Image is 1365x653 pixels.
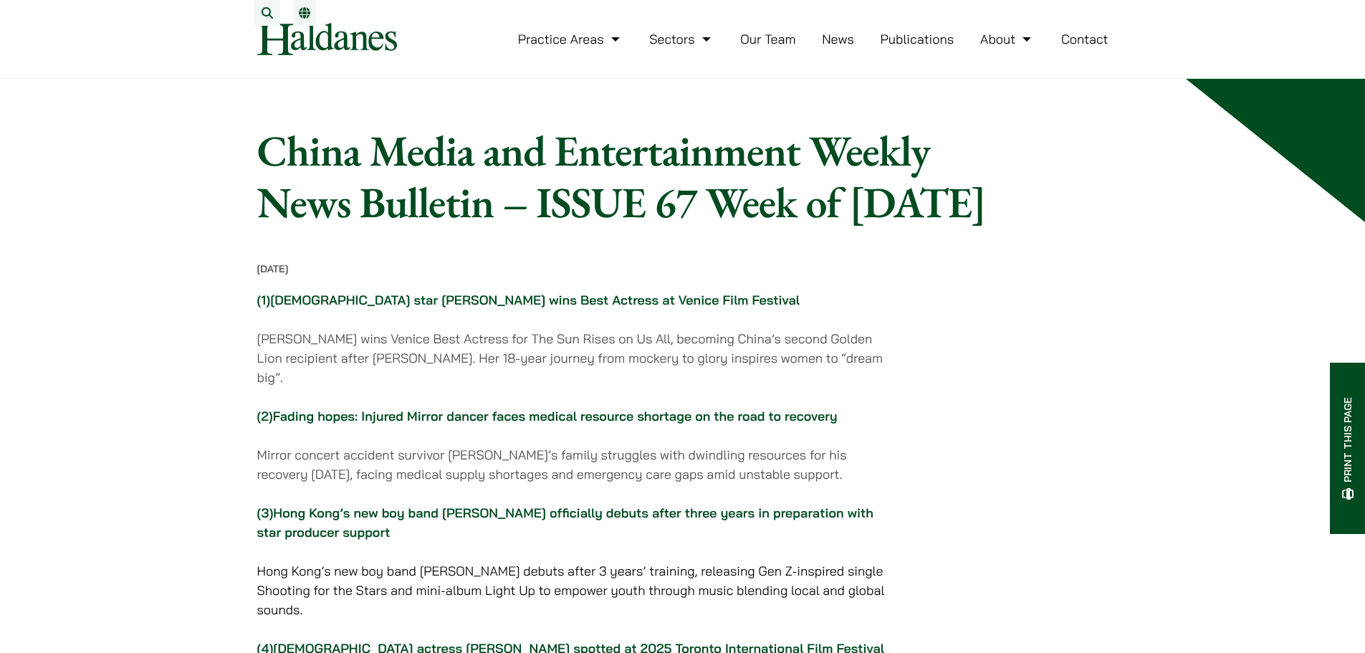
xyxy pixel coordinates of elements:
[257,329,896,387] p: [PERSON_NAME] wins Venice Best Actress for The Sun Rises on Us All, becoming China’s second Golde...
[518,31,623,47] a: Practice Areas
[257,23,397,55] img: Logo of Haldanes
[740,31,795,47] a: Our Team
[881,31,954,47] a: Publications
[822,31,854,47] a: News
[1061,31,1108,47] a: Contact
[980,31,1035,47] a: About
[257,505,274,521] strong: (3)
[257,125,1001,228] h1: China Media and Entertainment Weekly News Bulletin – ISSUE 67 Week of [DATE]
[257,505,873,540] a: Hong Kong’s new boy band [PERSON_NAME] officially debuts after three years in preparation with st...
[299,7,310,19] a: Switch to EN
[649,31,714,47] a: Sectors
[257,408,273,424] strong: (2)
[257,262,289,275] time: [DATE]
[273,408,838,424] a: Fading hopes: Injured Mirror dancer faces medical resource shortage on the road to recovery
[270,292,800,308] a: [DEMOGRAPHIC_DATA] star [PERSON_NAME] wins Best Actress at Venice Film Festival
[257,445,896,484] p: Mirror concert accident survivor [PERSON_NAME]’s family struggles with dwindling resources for hi...
[257,292,271,308] strong: (1)
[257,561,896,619] p: Hong Kong’s new boy band [PERSON_NAME] debuts after 3 years’ training, releasing Gen Z-inspired s...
